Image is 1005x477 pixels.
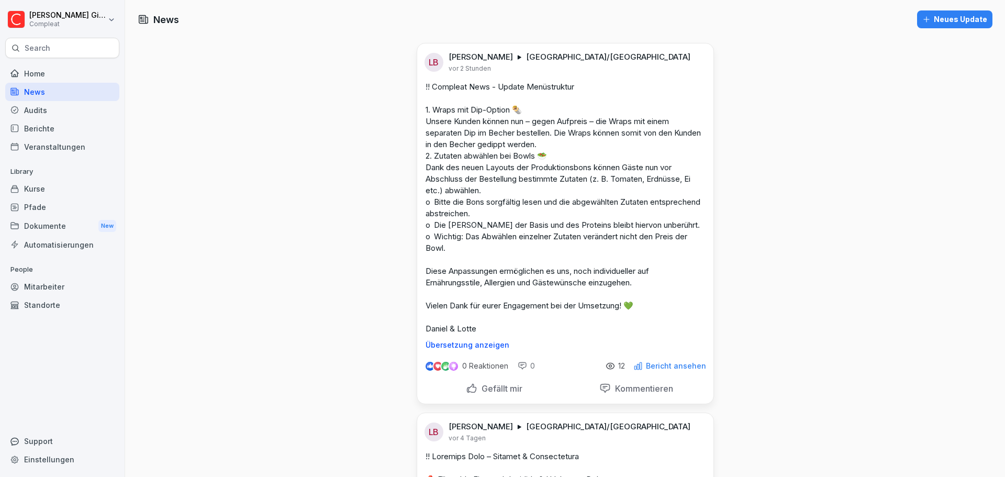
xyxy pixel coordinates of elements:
a: Home [5,64,119,83]
a: Veranstaltungen [5,138,119,156]
div: LB [425,53,443,72]
a: DokumenteNew [5,216,119,236]
a: Mitarbeiter [5,278,119,296]
img: like [426,362,434,370]
p: 0 Reaktionen [462,362,508,370]
p: [GEOGRAPHIC_DATA]/[GEOGRAPHIC_DATA] [526,421,690,432]
a: Standorte [5,296,119,314]
p: Compleat [29,20,106,28]
a: Einstellungen [5,450,119,469]
div: 0 [518,361,535,371]
p: [PERSON_NAME] Gimpel [29,11,106,20]
div: Dokumente [5,216,119,236]
img: celebrate [441,362,450,371]
div: LB [425,423,443,441]
a: Pfade [5,198,119,216]
a: News [5,83,119,101]
p: [PERSON_NAME] [449,52,513,62]
p: [PERSON_NAME] [449,421,513,432]
p: Bericht ansehen [646,362,706,370]
button: Neues Update [917,10,992,28]
a: Berichte [5,119,119,138]
h1: News [153,13,179,27]
div: Neues Update [922,14,987,25]
a: Automatisierungen [5,236,119,254]
a: Kurse [5,180,119,198]
p: People [5,261,119,278]
p: !! Compleat News - Update Menüstruktur 1. Wraps mit Dip-Option 🌯 Unsere Kunden können nun – gegen... [426,81,705,335]
p: vor 4 Tagen [449,434,486,442]
p: Übersetzung anzeigen [426,341,705,349]
p: Gefällt mir [477,383,522,394]
p: Library [5,163,119,180]
div: New [98,220,116,232]
div: Support [5,432,119,450]
p: 12 [618,362,625,370]
p: Search [25,43,50,53]
img: inspiring [449,361,458,371]
p: vor 2 Stunden [449,64,491,73]
p: Kommentieren [611,383,673,394]
p: [GEOGRAPHIC_DATA]/[GEOGRAPHIC_DATA] [526,52,690,62]
img: love [434,362,442,370]
a: Audits [5,101,119,119]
